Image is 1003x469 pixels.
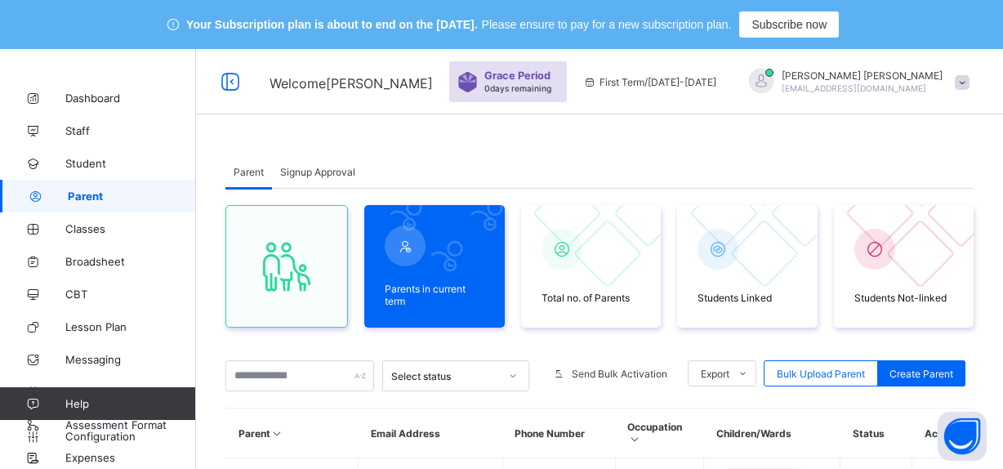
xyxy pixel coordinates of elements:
span: Welcome [PERSON_NAME] [270,75,433,92]
span: [PERSON_NAME] [PERSON_NAME] [782,69,943,82]
span: Signup Approval [280,166,355,178]
th: Actions [912,409,974,458]
span: Export [701,368,729,380]
span: Classes [65,222,196,235]
img: sticker-purple.71386a28dfed39d6af7621340158ba97.svg [457,72,478,92]
span: Please ensure to pay for a new subscription plan. [482,18,732,31]
span: Staff [65,124,196,137]
span: Expenses [65,451,196,464]
span: Lesson Plan [65,320,196,333]
span: 0 days remaining [484,83,551,93]
span: Broadsheet [65,255,196,268]
span: Parents in current term [385,283,484,307]
i: Sort in Ascending Order [270,427,284,440]
span: Student [65,157,196,170]
span: Grace Period [484,69,551,82]
i: Sort in Ascending Order [627,433,641,445]
span: Students Linked [698,292,797,304]
span: Parent [68,190,196,203]
th: Status [840,409,912,458]
th: Email Address [359,409,503,458]
span: CBT [65,288,196,301]
span: Create Parent [889,368,953,380]
th: Parent [226,409,359,458]
span: Parent [234,166,264,178]
div: BENJAMINJEREMIAH [733,69,978,96]
span: session/term information [583,76,716,88]
th: Children/Wards [704,409,840,458]
span: Total no. of Parents [542,292,641,304]
div: Select status [391,370,499,382]
span: Subscribe now [751,18,827,31]
span: Students Not-linked [854,292,954,304]
span: Messaging [65,353,196,366]
span: Configuration [65,430,195,443]
span: Bulk Upload Parent [777,368,865,380]
span: Send Bulk Activation [572,368,667,380]
span: [EMAIL_ADDRESS][DOMAIN_NAME] [782,83,926,93]
span: Dashboard [65,92,196,105]
span: Time Table [65,386,196,399]
th: Phone Number [502,409,615,458]
span: Your Subscription plan is about to end on the [DATE]. [186,18,477,31]
button: Open asap [938,412,987,461]
th: Occupation [615,409,704,458]
span: Help [65,397,195,410]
